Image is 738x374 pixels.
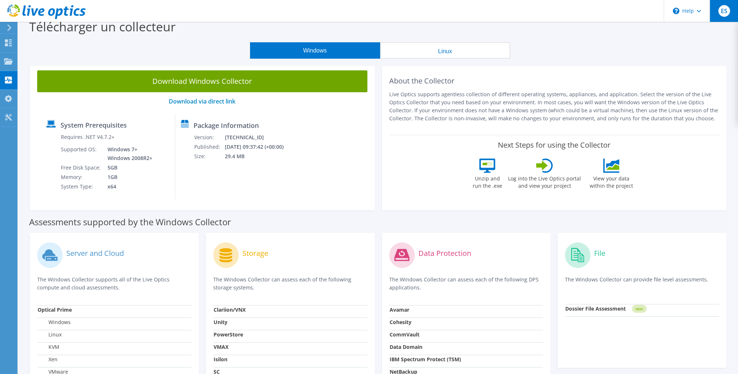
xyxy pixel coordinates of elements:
[565,305,626,312] strong: Dossier File Assessment
[224,133,293,142] td: [TECHNICAL_ID]
[38,356,58,363] label: Xen
[380,42,510,59] button: Linux
[29,18,176,35] label: Télécharger un collecteur
[498,141,610,149] label: Next Steps for using the Collector
[214,356,227,363] strong: Isilon
[390,306,409,313] strong: Avamar
[194,122,259,129] label: Package Information
[60,121,127,129] label: System Prerequisites
[60,145,102,163] td: Supported OS:
[389,90,719,122] p: Live Optics supports agentless collection of different operating systems, appliances, and applica...
[102,172,154,182] td: 1GB
[224,152,293,161] td: 29.4 MB
[102,182,154,191] td: x64
[38,319,71,326] label: Windows
[389,276,543,292] p: The Windows Collector can assess each of the following DPS applications.
[169,97,235,105] a: Download via direct link
[470,173,504,190] label: Unzip and run the .exe
[194,152,224,161] td: Size:
[37,276,191,292] p: The Windows Collector supports all of the Live Optics compute and cloud assessments.
[194,133,224,142] td: Version:
[390,319,411,326] strong: Cohesity
[565,276,719,291] p: The Windows Collector can provide file level assessments.
[250,42,380,59] button: Windows
[37,70,367,92] a: Download Windows Collector
[508,173,581,190] label: Log into the Live Optics portal and view your project
[194,142,224,152] td: Published:
[214,343,229,350] strong: VMAX
[214,331,243,338] strong: PowerStore
[390,343,422,350] strong: Data Domain
[38,331,62,338] label: Linux
[389,77,719,85] h2: About the Collector
[390,356,461,363] strong: IBM Spectrum Protect (TSM)
[636,307,643,311] tspan: NEW!
[224,142,293,152] td: [DATE] 09:37:42 (+00:00)
[673,8,679,14] svg: \n
[38,306,72,313] strong: Optical Prime
[66,250,124,257] label: Server and Cloud
[214,319,227,326] strong: Unity
[60,182,102,191] td: System Type:
[60,172,102,182] td: Memory:
[61,133,114,141] label: Requires .NET V4.7.2+
[418,250,471,257] label: Data Protection
[29,218,231,226] label: Assessments supported by the Windows Collector
[60,163,102,172] td: Free Disk Space:
[213,276,367,292] p: The Windows Collector can assess each of the following storage systems.
[718,5,730,17] span: ES
[214,306,246,313] strong: Clariion/VNX
[102,163,154,172] td: 5GB
[102,145,154,163] td: Windows 7+ Windows 2008R2+
[594,250,605,257] label: File
[38,343,59,351] label: KVM
[585,173,637,190] label: View your data within the project
[390,331,419,338] strong: CommVault
[242,250,268,257] label: Storage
